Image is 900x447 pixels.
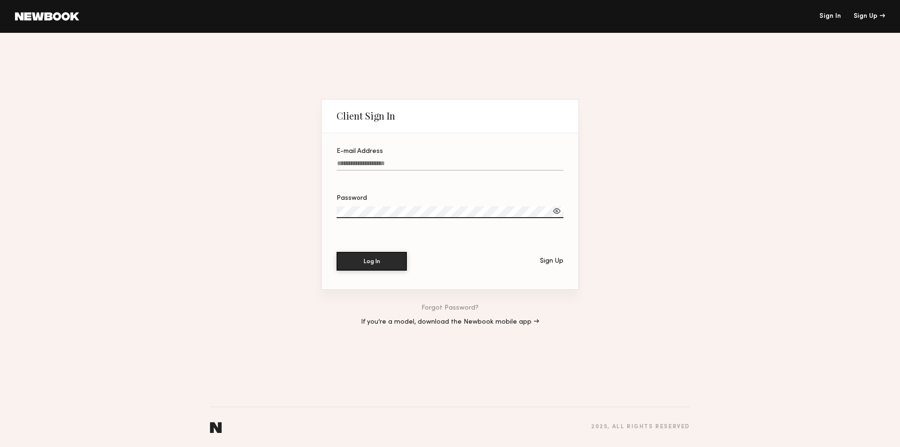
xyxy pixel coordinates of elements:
div: Sign Up [540,258,563,265]
div: Password [337,195,563,202]
input: E-mail Address [337,160,563,171]
a: Sign In [819,13,841,20]
button: Log In [337,252,407,271]
div: Sign Up [854,13,885,20]
div: E-mail Address [337,148,563,155]
div: 2025 , all rights reserved [591,424,690,430]
input: Password [337,206,563,218]
div: Client Sign In [337,110,395,121]
a: Forgot Password? [421,305,479,311]
a: If you’re a model, download the Newbook mobile app → [361,319,539,326]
